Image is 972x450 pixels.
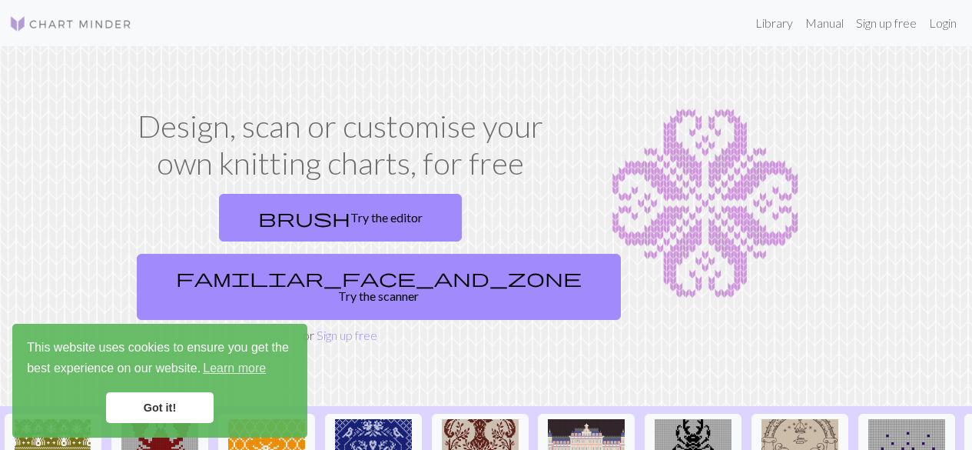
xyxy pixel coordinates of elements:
[569,108,842,300] img: Chart example
[27,338,293,380] span: This website uses cookies to ensure you get the best experience on our website.
[258,207,350,228] span: brush
[923,8,963,38] a: Login
[131,188,550,345] div: or
[176,267,582,288] span: familiar_face_and_zone
[12,324,307,438] div: cookieconsent
[799,8,850,38] a: Manual
[219,194,462,242] a: Try the editor
[317,328,377,342] a: Sign up free
[749,8,799,38] a: Library
[850,8,923,38] a: Sign up free
[9,15,132,33] img: Logo
[137,254,621,320] a: Try the scanner
[131,108,550,182] h1: Design, scan or customise your own knitting charts, for free
[201,357,268,380] a: learn more about cookies
[106,392,214,423] a: dismiss cookie message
